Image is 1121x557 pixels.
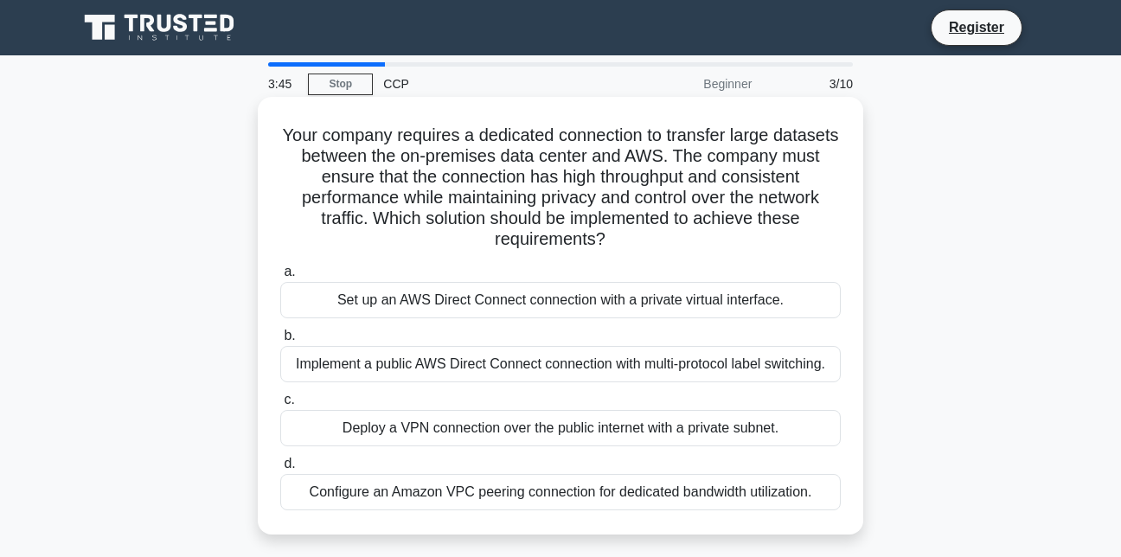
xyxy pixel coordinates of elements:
[373,67,611,101] div: CCP
[284,264,295,278] span: a.
[279,125,842,251] h5: Your company requires a dedicated connection to transfer large datasets between the on-premises d...
[280,474,841,510] div: Configure an Amazon VPC peering connection for dedicated bandwidth utilization.
[611,67,762,101] div: Beginner
[280,410,841,446] div: Deploy a VPN connection over the public internet with a private subnet.
[308,74,373,95] a: Stop
[280,346,841,382] div: Implement a public AWS Direct Connect connection with multi-protocol label switching.
[762,67,863,101] div: 3/10
[284,392,294,407] span: c.
[258,67,308,101] div: 3:45
[284,328,295,343] span: b.
[280,282,841,318] div: Set up an AWS Direct Connect connection with a private virtual interface.
[938,16,1015,38] a: Register
[284,456,295,471] span: d.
